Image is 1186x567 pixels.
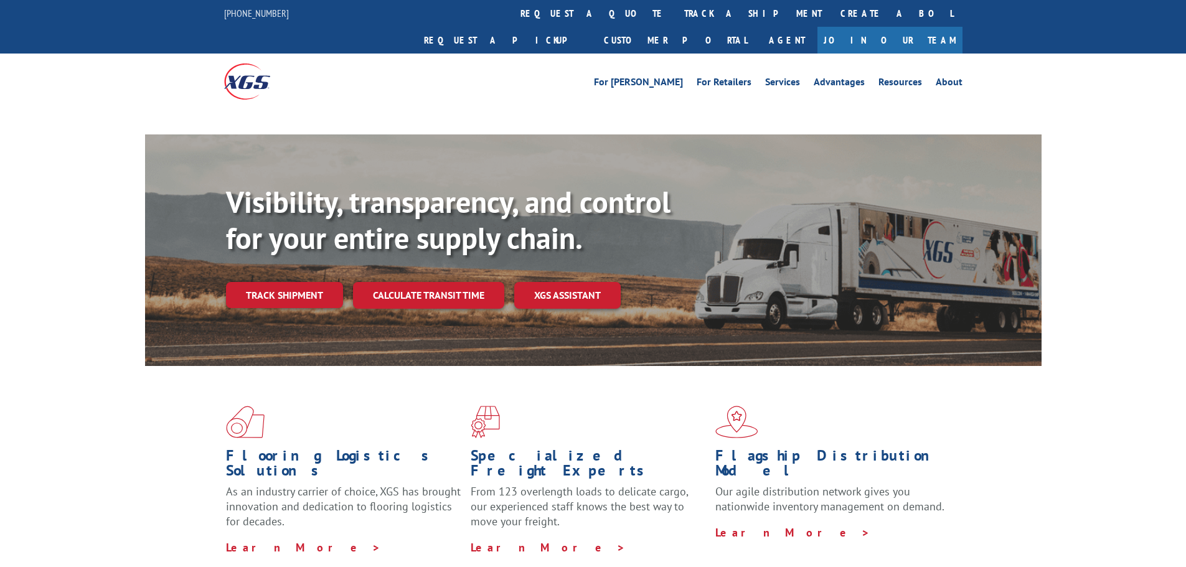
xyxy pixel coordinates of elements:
[471,540,626,555] a: Learn More >
[715,406,758,438] img: xgs-icon-flagship-distribution-model-red
[936,77,962,91] a: About
[471,406,500,438] img: xgs-icon-focused-on-flooring-red
[226,282,343,308] a: Track shipment
[226,182,671,257] b: Visibility, transparency, and control for your entire supply chain.
[697,77,751,91] a: For Retailers
[415,27,595,54] a: Request a pickup
[814,77,865,91] a: Advantages
[471,484,706,540] p: From 123 overlength loads to delicate cargo, our experienced staff knows the best way to move you...
[594,77,683,91] a: For [PERSON_NAME]
[715,484,944,513] span: Our agile distribution network gives you nationwide inventory management on demand.
[226,484,461,528] span: As an industry carrier of choice, XGS has brought innovation and dedication to flooring logistics...
[224,7,289,19] a: [PHONE_NUMBER]
[715,448,951,484] h1: Flagship Distribution Model
[765,77,800,91] a: Services
[226,540,381,555] a: Learn More >
[471,448,706,484] h1: Specialized Freight Experts
[514,282,621,309] a: XGS ASSISTANT
[226,448,461,484] h1: Flooring Logistics Solutions
[353,282,504,309] a: Calculate transit time
[878,77,922,91] a: Resources
[226,406,265,438] img: xgs-icon-total-supply-chain-intelligence-red
[715,525,870,540] a: Learn More >
[817,27,962,54] a: Join Our Team
[756,27,817,54] a: Agent
[595,27,756,54] a: Customer Portal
